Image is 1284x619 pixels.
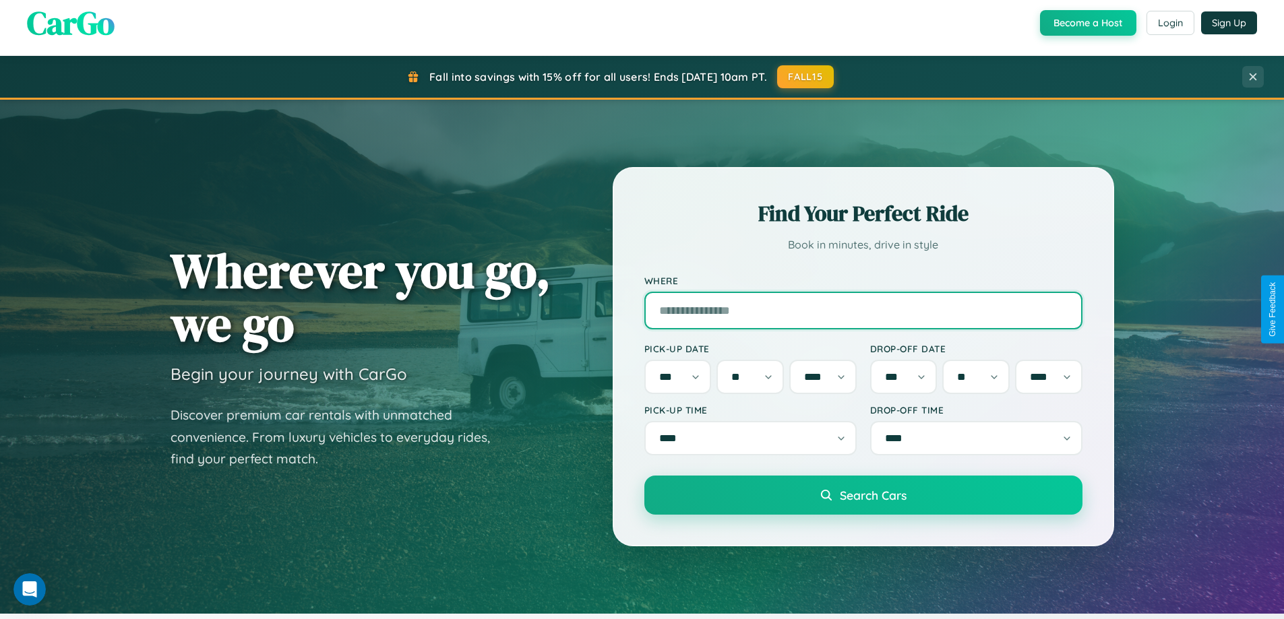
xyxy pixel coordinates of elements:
div: Give Feedback [1268,282,1277,337]
h1: Wherever you go, we go [171,244,551,350]
p: Discover premium car rentals with unmatched convenience. From luxury vehicles to everyday rides, ... [171,404,508,470]
span: Fall into savings with 15% off for all users! Ends [DATE] 10am PT. [429,70,767,84]
p: Book in minutes, drive in style [644,235,1082,255]
h2: Find Your Perfect Ride [644,199,1082,228]
span: Search Cars [840,488,907,502]
button: Search Cars [644,476,1082,515]
label: Drop-off Time [870,404,1082,416]
label: Pick-up Time [644,404,857,416]
button: FALL15 [777,65,834,88]
label: Drop-off Date [870,343,1082,354]
button: Become a Host [1040,10,1136,36]
iframe: Intercom live chat [13,573,46,606]
span: CarGo [27,1,115,45]
button: Login [1147,11,1194,35]
h3: Begin your journey with CarGo [171,364,407,384]
label: Where [644,275,1082,286]
button: Sign Up [1201,11,1257,34]
label: Pick-up Date [644,343,857,354]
